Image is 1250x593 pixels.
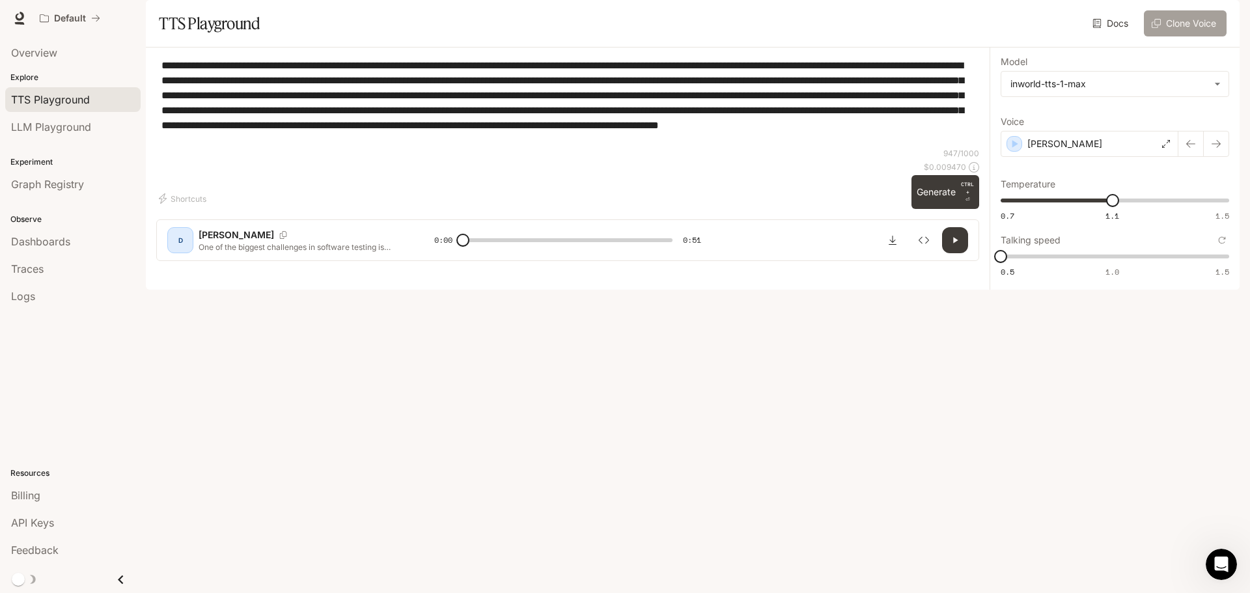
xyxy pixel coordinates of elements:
button: Clone Voice [1144,10,1227,36]
div: D [170,230,191,251]
button: Reset to default [1215,233,1229,247]
span: 0.7 [1001,210,1014,221]
p: CTRL + [961,180,974,196]
button: All workspaces [34,5,106,31]
span: 1.5 [1215,266,1229,277]
span: 0:51 [683,234,701,247]
p: [PERSON_NAME] [1027,137,1102,150]
p: ⏎ [961,180,974,204]
button: Download audio [880,227,906,253]
iframe: Intercom live chat [1206,549,1237,580]
span: 1.1 [1105,210,1119,221]
p: Model [1001,57,1027,66]
button: Shortcuts [156,188,212,209]
span: 1.0 [1105,266,1119,277]
button: Copy Voice ID [274,231,292,239]
p: Temperature [1001,180,1055,189]
span: 0:00 [434,234,452,247]
div: inworld-tts-1-max [1001,72,1229,96]
a: Docs [1090,10,1133,36]
p: One of the biggest challenges in software testing is balancing speed and coverage. Users access o... [199,241,403,253]
span: 1.5 [1215,210,1229,221]
p: Voice [1001,117,1024,126]
p: Talking speed [1001,236,1061,245]
button: Inspect [911,227,937,253]
div: inworld-tts-1-max [1010,77,1208,90]
p: [PERSON_NAME] [199,228,274,241]
span: 0.5 [1001,266,1014,277]
h1: TTS Playground [159,10,260,36]
p: Default [54,13,86,24]
button: GenerateCTRL +⏎ [911,175,979,209]
p: 947 / 1000 [943,148,979,159]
